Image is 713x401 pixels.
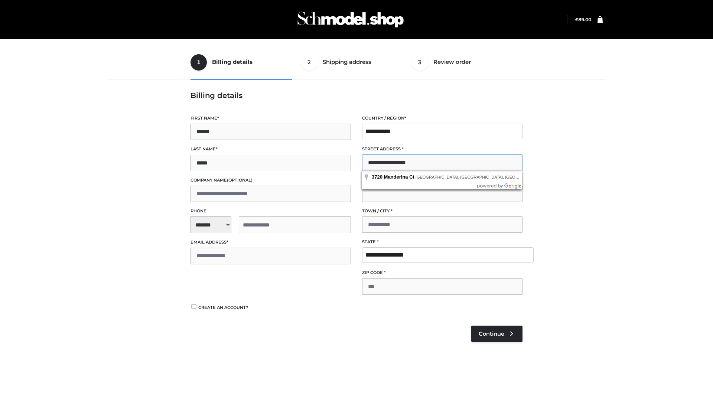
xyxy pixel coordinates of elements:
[372,174,382,180] span: 3720
[295,5,406,34] img: Schmodel Admin 964
[471,326,522,342] a: Continue
[191,177,351,184] label: Company name
[479,330,504,337] span: Continue
[191,115,351,122] label: First name
[362,115,522,122] label: Country / Region
[191,91,522,100] h3: Billing details
[191,304,197,309] input: Create an account?
[384,174,414,180] span: Manderina Ct
[227,177,253,183] span: (optional)
[191,239,351,246] label: Email address
[191,146,351,153] label: Last name
[575,17,591,22] bdi: 89.00
[575,17,578,22] span: £
[362,269,522,276] label: ZIP Code
[198,305,248,310] span: Create an account?
[575,17,591,22] a: £89.00
[362,146,522,153] label: Street address
[191,208,351,215] label: Phone
[362,208,522,215] label: Town / City
[362,238,522,245] label: State
[416,175,548,179] span: [GEOGRAPHIC_DATA], [GEOGRAPHIC_DATA], [GEOGRAPHIC_DATA]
